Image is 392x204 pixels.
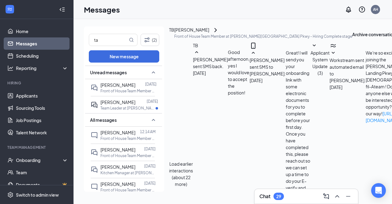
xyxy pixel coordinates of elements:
div: [PERSON_NAME] [174,26,209,34]
svg: ChatInactive [91,183,98,191]
svg: SmallChevronDown [311,42,318,49]
svg: Minimize [345,193,352,200]
span: [PERSON_NAME] [100,99,135,105]
h1: Messages [84,4,120,15]
svg: SmallChevronUp [193,49,200,56]
div: Switch to admin view [16,192,59,198]
p: [DATE] [147,99,158,104]
span: Workstream sent automated email to [PERSON_NAME]. [330,57,366,83]
a: Scheduling [16,50,68,62]
div: AH [373,7,378,12]
div: TB [193,42,250,49]
svg: SmallChevronUp [150,116,157,124]
p: Front of House Team Member at [PERSON_NAME][GEOGRAPHIC_DATA] [100,136,156,141]
p: Front of House Team Member at [PERSON_NAME][GEOGRAPHIC_DATA] [100,153,156,158]
svg: WorkstreamLogo [330,42,337,49]
button: Minimize [343,191,353,201]
span: [DATE] [250,77,262,84]
svg: ActiveDoubleChat [91,101,98,109]
span: [PERSON_NAME] [100,181,135,187]
svg: ComposeMessage [322,193,330,200]
div: Team Management [7,145,67,150]
span: [PERSON_NAME] sent SMS back. [193,57,228,69]
a: Sourcing Tools [16,102,68,114]
div: Reporting [16,65,69,71]
div: Open Intercom Messenger [371,183,386,198]
button: Filter (2) [141,34,159,46]
a: Talent Network [16,126,68,139]
input: Search [89,34,128,46]
button: New message [89,50,159,63]
svg: DoubleChat [91,166,98,173]
p: Front of House Team Member at [PERSON_NAME][GEOGRAPHIC_DATA] [100,88,156,94]
button: SmallChevronDownApplicant System Update (3) [311,42,330,76]
svg: Collapse [59,6,65,13]
span: Unread messages [90,69,127,75]
p: [DATE] [145,82,156,87]
div: Onboarding [16,157,63,163]
div: 29 [276,194,281,199]
svg: ChevronRight [212,26,219,34]
svg: DoubleChat [91,149,98,156]
p: 12:14 AM [140,129,156,134]
span: [PERSON_NAME] [100,164,135,170]
svg: DoubleChat [91,84,98,91]
span: Good afternoon, yes I would love to accept the position! [228,49,250,95]
svg: QuestionInfo [358,6,366,13]
a: DocumentsCrown [16,179,68,191]
svg: SmallChevronDown [330,49,337,57]
svg: WorkstreamLogo [7,6,13,12]
button: ChevronUp [332,191,342,201]
button: Load earlier interactions (about 22 more) [169,160,193,187]
span: [PERSON_NAME] [100,82,135,88]
svg: SmallChevronUp [250,49,257,57]
a: Job Postings [16,114,68,126]
p: Front of House Team Member at [PERSON_NAME][GEOGRAPHIC_DATA] Pkwy - Hiring Complete stage [174,34,352,39]
a: Applicants [16,90,68,102]
svg: Settings [7,192,13,198]
div: TB [169,26,174,33]
svg: Filter [143,36,151,44]
a: Messages [16,37,68,50]
div: Hiring [7,80,67,86]
svg: ChevronUp [334,193,341,200]
p: [DATE] [144,146,156,152]
svg: MagnifyingGlass [129,37,134,42]
p: Team Leader at [PERSON_NAME][GEOGRAPHIC_DATA] [100,106,156,111]
span: [PERSON_NAME] [100,130,135,135]
span: All messages [90,117,117,123]
span: [PERSON_NAME] [100,147,135,152]
a: Team [16,166,68,179]
span: [DATE] [193,70,206,76]
a: Home [16,25,68,37]
svg: Analysis [7,65,13,71]
svg: UserCheck [7,157,13,163]
svg: SmallChevronUp [150,69,157,76]
p: [DATE] [144,181,156,186]
p: Front of House Team Member at [PERSON_NAME][GEOGRAPHIC_DATA] [100,187,156,193]
svg: ChatInactive [91,132,98,139]
svg: MobileSms [250,42,257,49]
svg: Notifications [345,6,352,13]
span: [PERSON_NAME] sent SMS to [PERSON_NAME]. [250,57,286,76]
h3: Chat [259,193,270,200]
button: ComposeMessage [321,191,331,201]
span: [DATE] [330,84,342,90]
p: Kitchen Manager at [PERSON_NAME][GEOGRAPHIC_DATA] [100,170,156,175]
span: Applicant System Update (3) [311,50,330,76]
p: [DATE] [144,164,156,169]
